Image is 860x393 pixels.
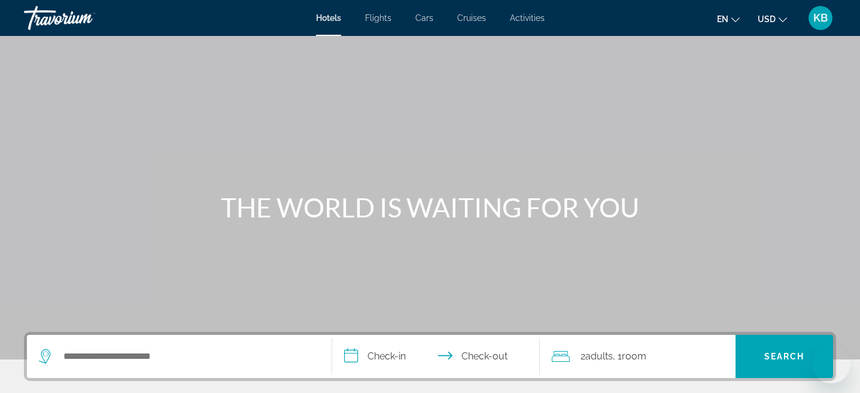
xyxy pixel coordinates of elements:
span: 2 [581,348,613,365]
span: KB [813,12,828,24]
button: User Menu [805,5,836,31]
div: Search widget [27,335,833,378]
input: Search hotel destination [62,347,314,365]
a: Travorium [24,2,144,34]
h1: THE WORLD IS WAITING FOR YOU [206,192,655,223]
iframe: Button to launch messaging window, conversation in progress [812,345,850,383]
span: en [717,14,728,24]
a: Cars [415,13,433,23]
span: , 1 [613,348,646,365]
a: Flights [365,13,391,23]
span: Adults [585,350,613,362]
button: Change currency [758,10,787,28]
a: Activities [510,13,545,23]
button: Change language [717,10,740,28]
span: Search [764,352,805,361]
button: Select check in and out date [332,335,540,378]
button: Travelers: 2 adults, 0 children [540,335,736,378]
a: Hotels [316,13,341,23]
span: USD [758,14,776,24]
span: Room [622,350,646,362]
button: Search [736,335,833,378]
a: Cruises [457,13,486,23]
